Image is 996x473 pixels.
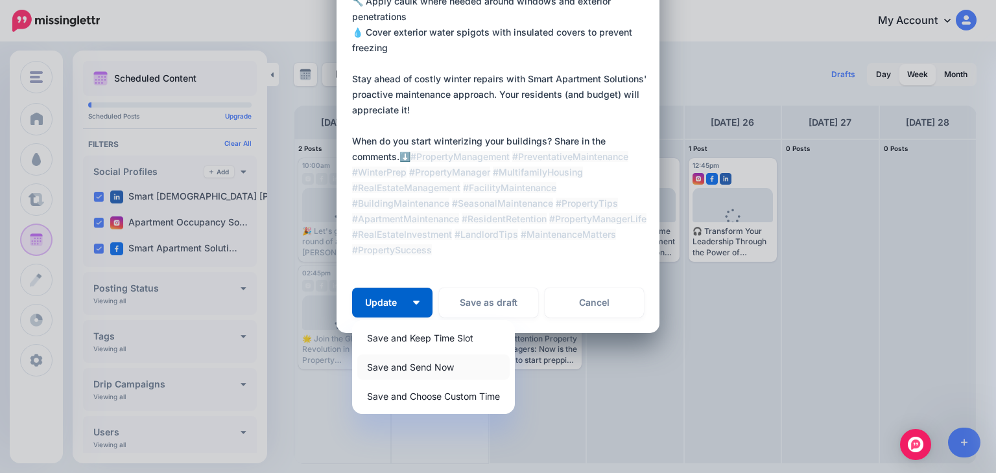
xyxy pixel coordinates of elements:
[357,384,510,409] a: Save and Choose Custom Time
[365,298,407,307] span: Update
[352,320,515,414] div: Update
[357,354,510,380] a: Save and Send Now
[352,288,433,317] button: Update
[545,288,644,317] a: Cancel
[900,429,931,460] div: Open Intercom Messenger
[439,288,538,317] button: Save as draft
[357,325,510,351] a: Save and Keep Time Slot
[413,301,420,305] img: arrow-down-white.png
